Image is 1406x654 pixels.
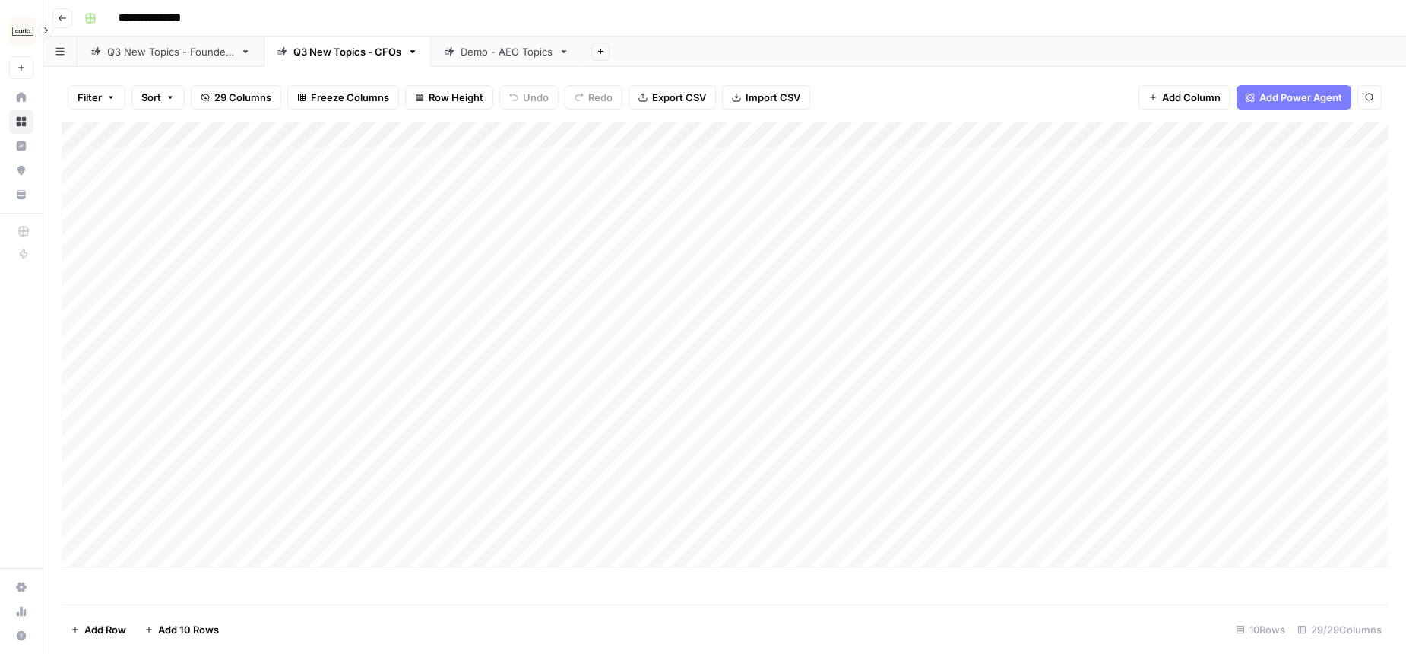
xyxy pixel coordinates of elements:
[158,622,219,637] span: Add 10 Rows
[107,44,234,59] div: Q3 New Topics - Founders
[405,85,493,110] button: Row Height
[461,44,553,59] div: Demo - AEO Topics
[68,85,125,110] button: Filter
[141,90,161,105] span: Sort
[1259,90,1342,105] span: Add Power Agent
[78,90,102,105] span: Filter
[1237,85,1351,110] button: Add Power Agent
[9,12,33,50] button: Workspace: Carta
[499,85,559,110] button: Undo
[287,85,399,110] button: Freeze Columns
[9,17,36,45] img: Carta Logo
[191,85,281,110] button: 29 Columns
[523,90,549,105] span: Undo
[84,622,126,637] span: Add Row
[565,85,622,110] button: Redo
[722,85,810,110] button: Import CSV
[1162,90,1221,105] span: Add Column
[9,85,33,110] a: Home
[746,90,800,105] span: Import CSV
[9,158,33,183] a: Opportunities
[78,37,264,67] a: Q3 New Topics - Founders
[9,134,33,158] a: Insights
[431,37,582,67] a: Demo - AEO Topics
[652,90,706,105] span: Export CSV
[311,90,389,105] span: Freeze Columns
[264,37,431,67] a: Q3 New Topics - CFOs
[1230,617,1291,642] div: 10 Rows
[9,575,33,599] a: Settings
[135,617,228,642] button: Add 10 Rows
[293,44,401,59] div: Q3 New Topics - CFOs
[9,183,33,207] a: Your Data
[214,90,271,105] span: 29 Columns
[9,110,33,134] a: Browse
[629,85,716,110] button: Export CSV
[1138,85,1230,110] button: Add Column
[1291,617,1388,642] div: 29/29 Columns
[62,617,135,642] button: Add Row
[9,624,33,648] button: Help + Support
[9,599,33,624] a: Usage
[131,85,185,110] button: Sort
[429,90,483,105] span: Row Height
[588,90,613,105] span: Redo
